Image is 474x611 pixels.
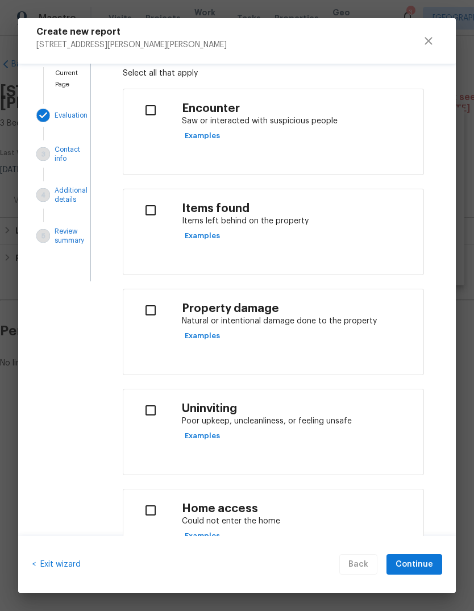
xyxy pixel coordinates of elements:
button: Examples [182,527,223,545]
p: Review summary [55,227,84,245]
p: Could not enter the home [182,516,414,527]
p: Evaluation [55,111,88,120]
text: 4 [41,192,45,198]
button: Examples [182,327,223,345]
button: close [415,27,442,55]
p: Select all that apply [123,68,424,80]
p: Items left behind on the property [182,215,414,227]
span: Examples [185,230,220,243]
span: Examples [185,430,220,443]
button: Continue [386,554,442,575]
h4: Encounter [182,102,414,116]
p: Contact info [55,145,80,163]
text: 5 [41,233,45,239]
h4: Uninviting [182,402,414,416]
h4: Home access [182,502,414,516]
span: Examples [185,130,220,143]
span: Examples [185,530,220,543]
h4: Property damage [182,302,414,316]
button: Contact info [32,140,63,168]
p: Saw or interacted with suspicious people [182,115,414,127]
button: Additional details [32,181,63,209]
button: Examples [182,227,223,245]
button: Review summary [32,222,63,250]
p: [STREET_ADDRESS][PERSON_NAME][PERSON_NAME] [36,36,227,49]
text: 3 [41,151,45,157]
span: Continue [396,558,433,572]
span: Current Page [55,70,78,88]
p: Additional details [55,186,88,204]
h5: Create new report [36,27,227,36]
p: Poor upkeep, uncleanliness, or feeling unsafe [182,415,414,427]
button: Evaluation [32,104,63,127]
p: Natural or intentional damage done to the property [182,315,414,327]
div: < [32,554,81,575]
button: Examples [182,427,223,445]
button: Examples [182,127,223,145]
span: Exit wizard [36,560,81,568]
h4: Items found [182,202,414,216]
span: Examples [185,330,220,343]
